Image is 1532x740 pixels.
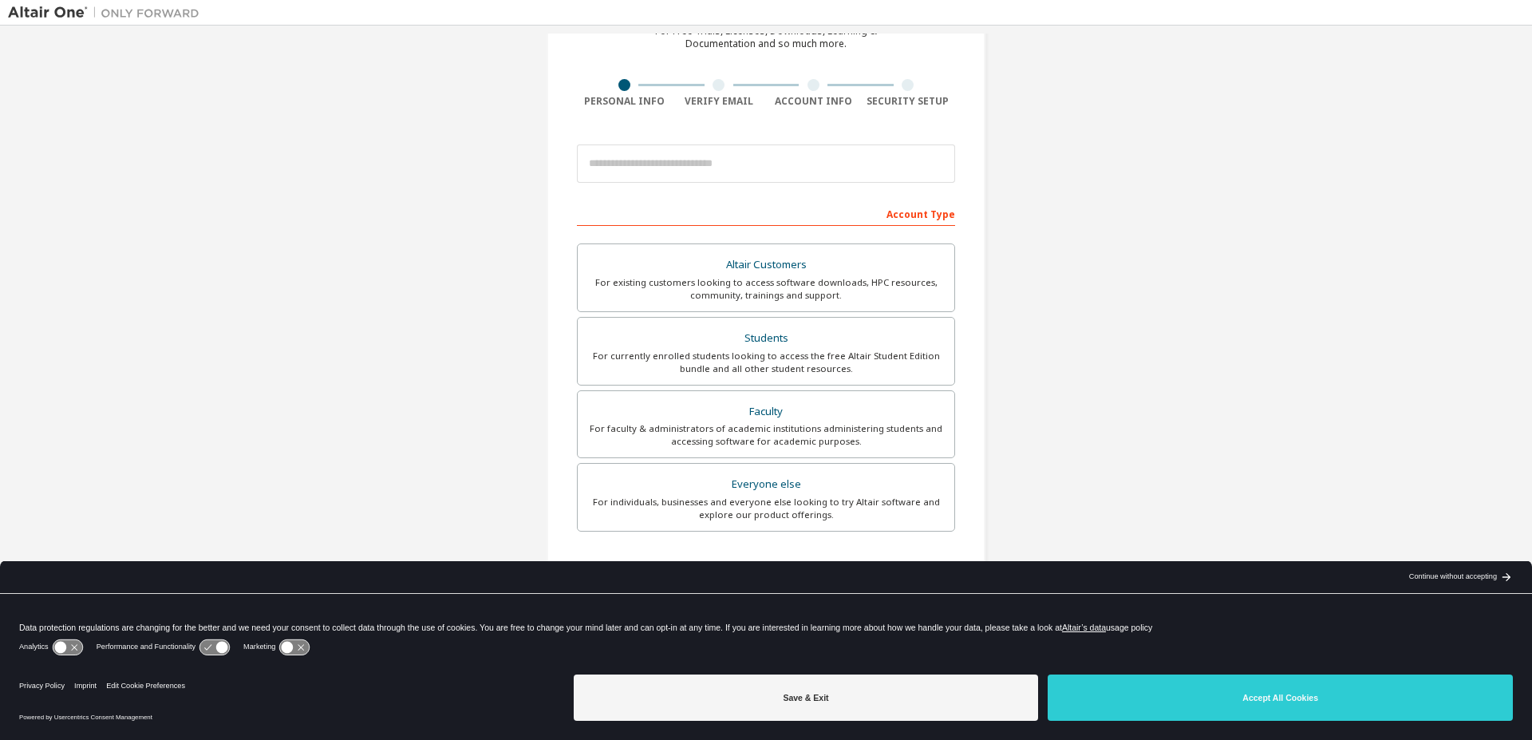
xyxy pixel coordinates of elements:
div: For faculty & administrators of academic institutions administering students and accessing softwa... [587,422,945,448]
div: Altair Customers [587,254,945,276]
img: Altair One [8,5,207,21]
div: For existing customers looking to access software downloads, HPC resources, community, trainings ... [587,276,945,302]
div: For Free Trials, Licenses, Downloads, Learning & Documentation and so much more. [655,25,877,50]
div: Verify Email [672,95,767,108]
div: Security Setup [861,95,956,108]
div: Students [587,327,945,350]
div: Personal Info [577,95,672,108]
div: Faculty [587,401,945,423]
div: Account Type [577,200,955,226]
div: For individuals, businesses and everyone else looking to try Altair software and explore our prod... [587,496,945,521]
div: Everyone else [587,473,945,496]
div: Your Profile [577,556,955,581]
div: Account Info [766,95,861,108]
div: For currently enrolled students looking to access the free Altair Student Edition bundle and all ... [587,350,945,375]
